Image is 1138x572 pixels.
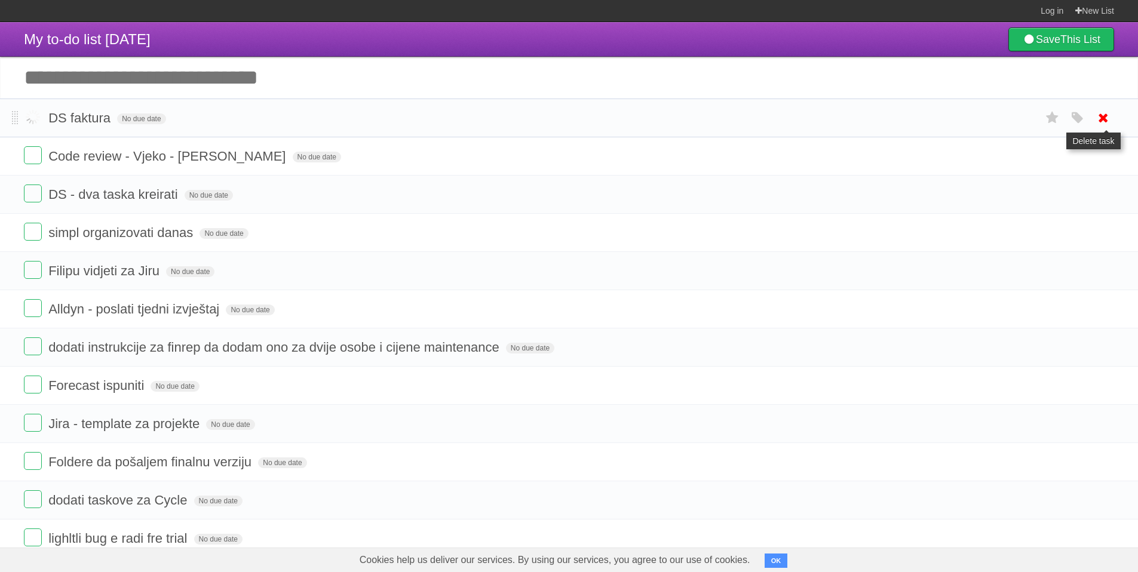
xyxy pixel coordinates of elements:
span: DS - dva taska kreirati [48,187,180,202]
span: My to-do list [DATE] [24,31,151,47]
label: Done [24,452,42,470]
label: Done [24,337,42,355]
span: No due date [166,266,214,277]
label: Done [24,223,42,241]
span: Code review - Vjeko - [PERSON_NAME] [48,149,289,164]
button: OK [765,553,788,568]
span: Alldyn - poslati tjedni izvještaj [48,302,222,316]
label: Done [24,376,42,393]
span: Filipu vidjeti za Jiru [48,263,162,278]
a: SaveThis List [1008,27,1114,51]
span: DS faktura [48,110,114,125]
span: No due date [200,228,248,239]
span: No due date [194,534,243,545]
span: Foldere da pošaljem finalnu verziju [48,454,254,469]
span: Cookies help us deliver our services. By using our services, you agree to our use of cookies. [348,548,762,572]
span: Jira - template za projekte [48,416,203,431]
label: Done [24,414,42,432]
b: This List [1060,33,1100,45]
label: Done [24,490,42,508]
span: Forecast ispuniti [48,378,147,393]
span: No due date [117,113,165,124]
span: No due date [506,343,554,353]
label: Done [24,528,42,546]
label: Star task [1041,108,1064,128]
span: dodati taskove za Cycle [48,493,190,508]
span: No due date [258,457,306,468]
span: No due date [151,381,199,392]
span: No due date [185,190,233,201]
span: No due date [226,305,274,315]
label: Done [24,261,42,279]
span: simpl organizovati danas [48,225,196,240]
span: No due date [293,152,341,162]
label: Done [24,299,42,317]
span: lighltli bug e radi fre trial [48,531,190,546]
span: No due date [206,419,254,430]
label: Done [24,146,42,164]
span: dodati instrukcije za finrep da dodam ono za dvije osobe i cijene maintenance [48,340,502,355]
label: Done [24,184,42,202]
label: Done [24,108,42,126]
span: No due date [194,496,243,506]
